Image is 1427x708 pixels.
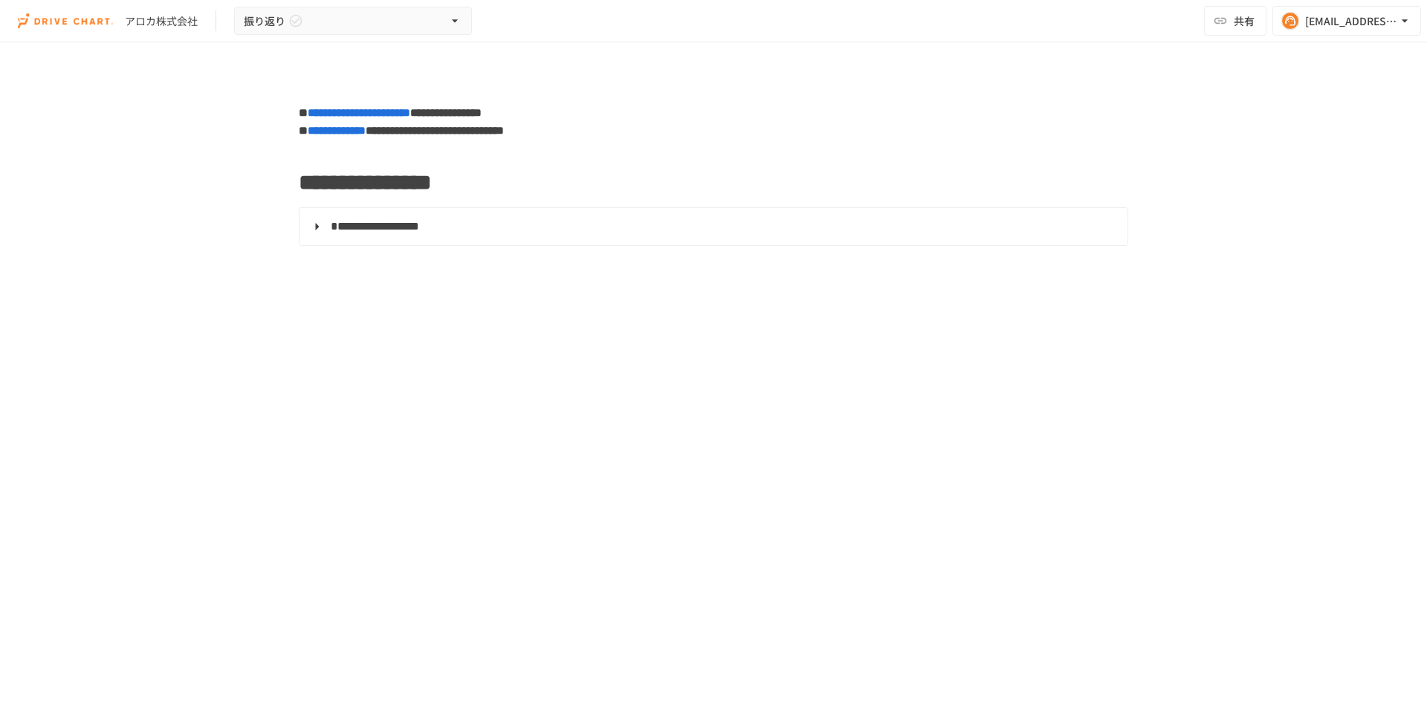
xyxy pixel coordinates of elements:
div: [EMAIL_ADDRESS][DOMAIN_NAME] [1305,12,1397,30]
span: 振り返り [244,12,285,30]
span: 共有 [1234,13,1255,29]
button: 共有 [1204,6,1266,36]
button: 振り返り [234,7,472,36]
button: [EMAIL_ADDRESS][DOMAIN_NAME] [1272,6,1421,36]
img: i9VDDS9JuLRLX3JIUyK59LcYp6Y9cayLPHs4hOxMB9W [18,9,113,33]
div: アロカ株式会社 [125,13,198,29]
